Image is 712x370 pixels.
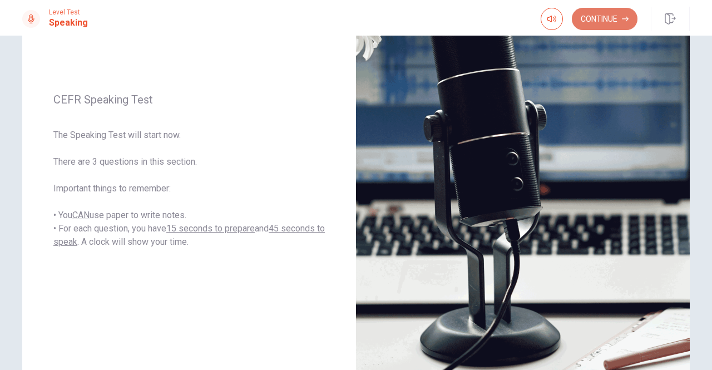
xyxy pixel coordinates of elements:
u: 15 seconds to prepare [166,223,255,234]
u: CAN [72,210,90,220]
button: Continue [572,8,637,30]
span: CEFR Speaking Test [53,93,325,106]
h1: Speaking [49,16,88,29]
span: The Speaking Test will start now. There are 3 questions in this section. Important things to reme... [53,129,325,249]
span: Level Test [49,8,88,16]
